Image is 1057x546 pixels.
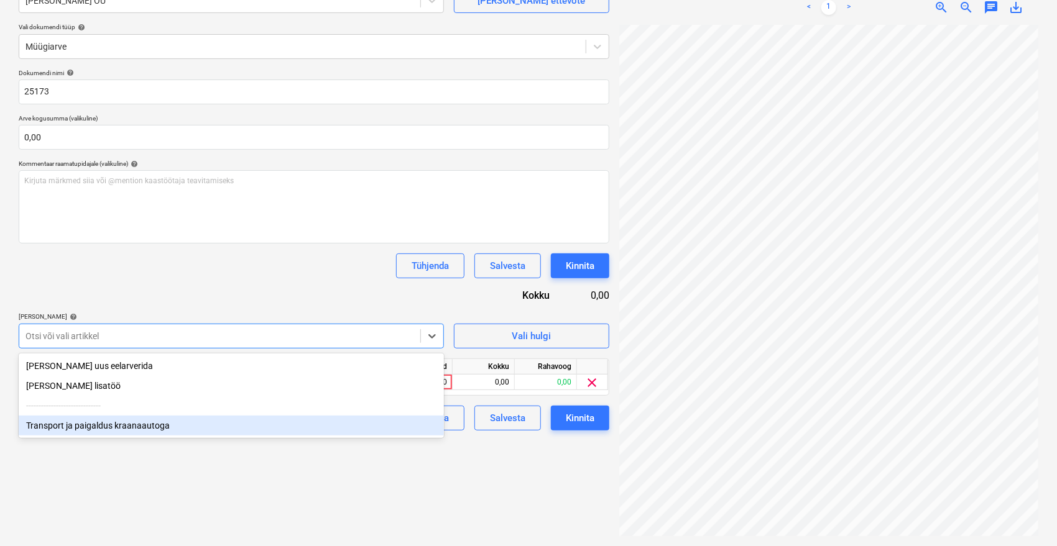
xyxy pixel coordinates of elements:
[67,313,77,321] span: help
[19,125,609,150] input: Arve kogusumma (valikuline)
[19,114,609,125] p: Arve kogusumma (valikuline)
[19,80,609,104] input: Dokumendi nimi
[19,356,444,376] div: [PERSON_NAME] uus eelarverida
[453,375,515,390] div: 0,00
[64,69,74,76] span: help
[566,258,594,274] div: Kinnita
[19,23,609,31] div: Vali dokumendi tüüp
[128,160,138,168] span: help
[75,24,85,31] span: help
[19,396,444,416] div: ------------------------------
[474,253,541,278] button: Salvesta
[490,410,525,426] div: Salvesta
[490,258,525,274] div: Salvesta
[19,312,444,321] div: [PERSON_NAME]
[448,288,570,303] div: Kokku
[512,328,551,344] div: Vali hulgi
[19,376,444,396] div: Lisa uus lisatöö
[19,356,444,376] div: Lisa uus eelarverida
[412,258,449,274] div: Tühjenda
[19,376,444,396] div: [PERSON_NAME] lisatöö
[570,288,609,303] div: 0,00
[566,410,594,426] div: Kinnita
[515,375,577,390] div: 0,00
[19,69,609,77] div: Dokumendi nimi
[454,324,609,348] button: Vali hulgi
[585,375,600,390] span: clear
[515,359,577,375] div: Rahavoog
[551,253,609,278] button: Kinnita
[19,160,609,168] div: Kommentaar raamatupidajale (valikuline)
[453,359,515,375] div: Kokku
[551,406,609,430] button: Kinnita
[474,406,541,430] button: Salvesta
[19,416,444,435] div: Transport ja paigaldus kraanaautoga
[396,253,464,278] button: Tühjenda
